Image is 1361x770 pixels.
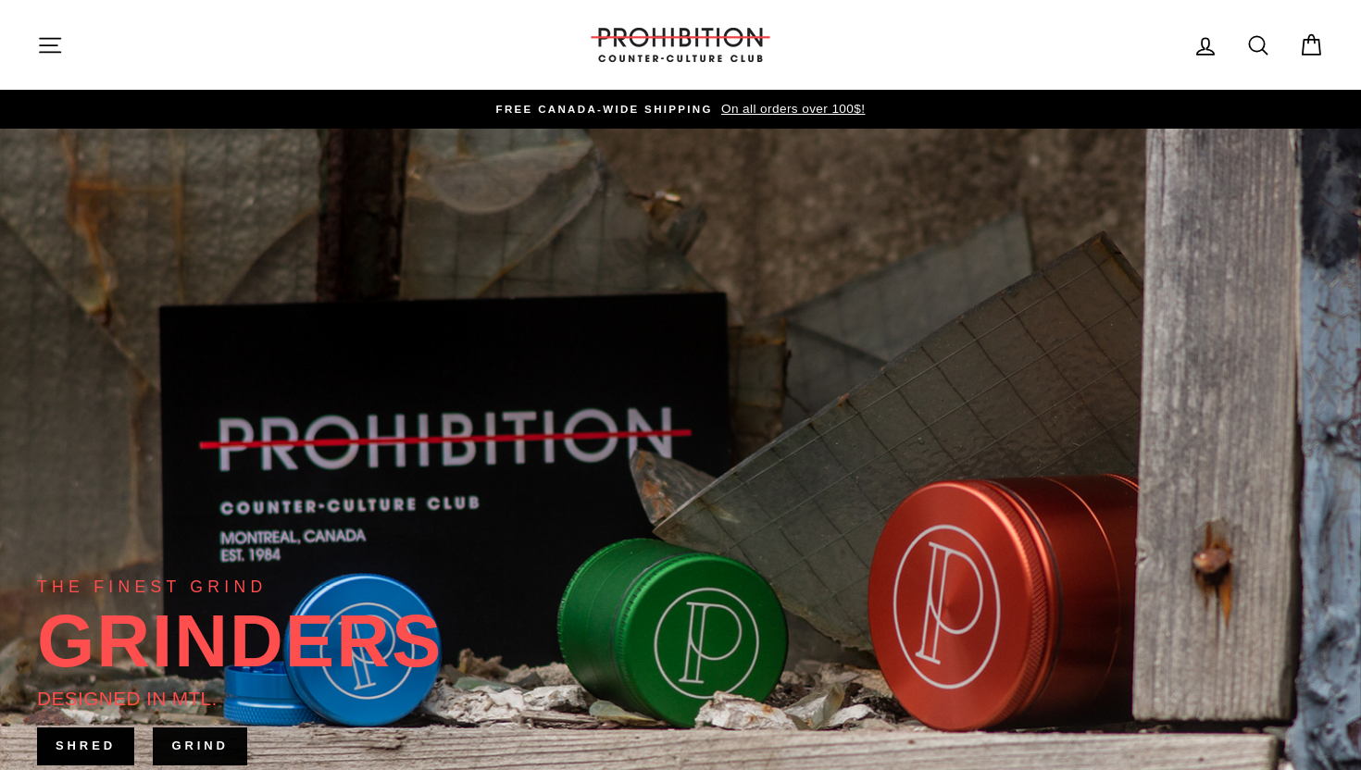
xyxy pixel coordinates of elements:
a: GRIND [153,727,246,764]
a: FREE CANADA-WIDE SHIPPING On all orders over 100$! [42,99,1319,119]
a: SHRED [37,727,134,764]
div: GRINDERS [37,604,443,678]
div: DESIGNED IN MTL. [37,683,218,714]
span: FREE CANADA-WIDE SHIPPING [496,104,713,115]
div: THE FINEST GRIND [37,574,267,600]
img: PROHIBITION COUNTER-CULTURE CLUB [588,28,773,62]
span: On all orders over 100$! [717,102,865,116]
